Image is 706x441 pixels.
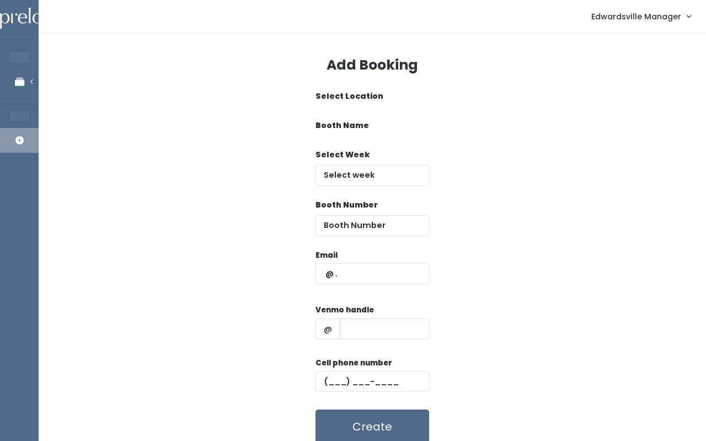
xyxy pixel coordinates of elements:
label: Email [315,250,338,261]
input: (___) ___-____ [315,371,429,392]
label: Select Week [315,149,370,161]
label: Select Location [315,91,383,102]
span: @ [315,318,340,339]
span: Edwardsville Manager [591,10,681,23]
label: Venmo handle [315,305,374,316]
label: Cell phone number [315,358,392,369]
a: Edwardsville Manager [580,4,702,28]
input: Select week [315,165,429,186]
label: Booth Number [315,199,378,211]
h3: Add Booking [327,57,418,73]
input: Booth Number [315,215,429,236]
label: Booth Name [315,120,369,131]
input: @ . [315,263,429,284]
